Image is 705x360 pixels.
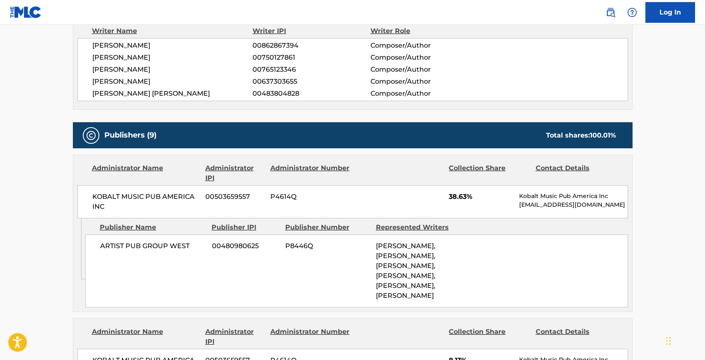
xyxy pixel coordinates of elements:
div: Drag [666,329,671,353]
a: Log In [645,2,695,23]
div: Total shares: [546,130,616,140]
div: Collection Share [449,163,529,183]
span: P4614Q [270,192,351,202]
span: [PERSON_NAME] [92,41,253,51]
div: Publisher IPI [212,222,279,232]
div: Administrator IPI [205,327,264,347]
span: 100.01 % [590,131,616,139]
span: Composer/Author [371,77,478,87]
span: [PERSON_NAME] [92,77,253,87]
span: 00480980625 [212,241,279,251]
span: 00503659557 [205,192,264,202]
span: 00750127861 [253,53,370,63]
span: 38.63% [449,192,513,202]
div: Collection Share [449,327,529,347]
div: Writer Name [92,26,253,36]
img: MLC Logo [10,6,42,18]
span: Composer/Author [371,41,478,51]
span: 00765123346 [253,65,370,75]
h5: Publishers (9) [104,130,156,140]
img: search [606,7,616,17]
p: Kobalt Music Pub America Inc [519,192,627,201]
span: [PERSON_NAME] [92,53,253,63]
span: 00637303655 [253,77,370,87]
div: Publisher Number [285,222,370,232]
span: 00483804828 [253,89,370,99]
span: [PERSON_NAME], [PERSON_NAME], [PERSON_NAME], [PERSON_NAME], [PERSON_NAME], [PERSON_NAME] [376,242,436,300]
span: KOBALT MUSIC PUB AMERICA INC [92,192,200,212]
div: Administrator IPI [205,163,264,183]
span: [PERSON_NAME] [PERSON_NAME] [92,89,253,99]
div: Contact Details [536,327,616,347]
img: Publishers [86,130,96,140]
span: P8446Q [285,241,370,251]
div: Administrator Number [270,163,351,183]
img: help [627,7,637,17]
div: Administrator Name [92,163,199,183]
div: Represented Writers [376,222,460,232]
div: Help [624,4,640,21]
span: Composer/Author [371,89,478,99]
a: Public Search [602,4,619,21]
p: [EMAIL_ADDRESS][DOMAIN_NAME] [519,201,627,209]
div: Writer Role [371,26,478,36]
span: [PERSON_NAME] [92,65,253,75]
div: Contact Details [536,163,616,183]
span: ARTIST PUB GROUP WEST [100,241,206,251]
div: Administrator Number [270,327,351,347]
span: Composer/Author [371,53,478,63]
div: Writer IPI [253,26,371,36]
span: 00862867394 [253,41,370,51]
div: Administrator Name [92,327,199,347]
iframe: Chat Widget [664,320,705,360]
span: Composer/Author [371,65,478,75]
div: Publisher Name [100,222,205,232]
